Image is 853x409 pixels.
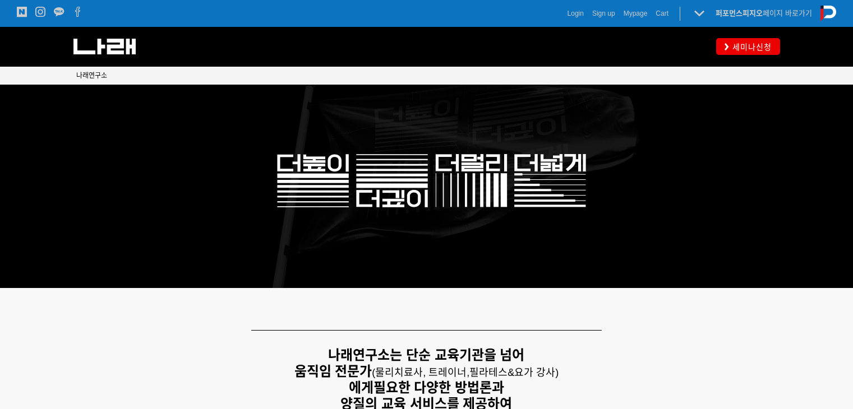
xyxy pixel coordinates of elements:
[372,367,469,378] span: (
[716,38,780,54] a: 세미나신청
[328,347,524,362] strong: 나래연구소는 단순 교육기관을 넘어
[624,8,648,19] a: Mypage
[375,367,469,378] span: 물리치료사, 트레이너,
[76,70,107,81] a: 나래연구소
[349,380,374,395] strong: 에게
[568,8,584,19] a: Login
[716,9,763,17] strong: 퍼포먼스피지오
[716,9,812,17] a: 퍼포먼스피지오페이지 바로가기
[76,72,107,80] span: 나래연구소
[592,8,615,19] a: Sign up
[469,367,559,378] span: 필라테스&요가 강사)
[729,41,772,53] span: 세미나신청
[374,380,504,395] strong: 필요한 다양한 방법론과
[294,364,372,379] strong: 움직임 전문가
[656,8,668,19] a: Cart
